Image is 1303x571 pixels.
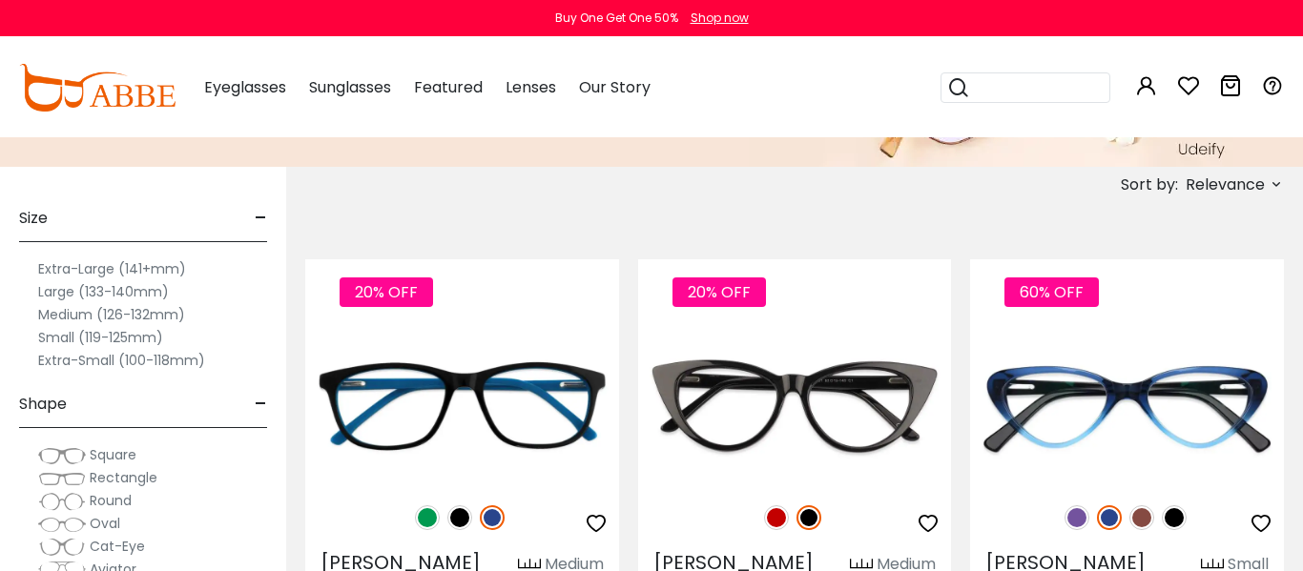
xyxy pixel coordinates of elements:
img: Rectangle.png [38,469,86,488]
img: Green [415,505,440,530]
img: Black [447,505,472,530]
span: Eyeglasses [204,76,286,98]
span: Cat-Eye [90,537,145,556]
img: Blue Hannah - Acetate ,Universal Bridge Fit [970,328,1284,484]
img: Red [764,505,789,530]
img: Black [796,505,821,530]
img: Cat-Eye.png [38,538,86,557]
img: Blue [480,505,505,530]
span: Size [19,195,48,241]
img: Blue Machovec - Acetate ,Universal Bridge Fit [305,328,619,484]
span: Sort by: [1121,173,1178,195]
a: Shop now [681,10,749,26]
label: Extra-Large (141+mm) [38,257,186,280]
span: Round [90,491,132,510]
label: Extra-Small (100-118mm) [38,349,205,372]
img: Purple [1065,505,1089,530]
span: - [255,195,267,241]
span: Sunglasses [309,76,391,98]
img: Oval.png [38,515,86,534]
img: Round.png [38,492,86,511]
span: Relevance [1186,168,1265,202]
div: Buy One Get One 50% [555,10,678,27]
label: Small (119-125mm) [38,326,163,349]
img: Blue [1097,505,1122,530]
img: Black [1162,505,1187,530]
span: Featured [414,76,483,98]
label: Medium (126-132mm) [38,303,185,326]
span: Oval [90,514,120,533]
span: 60% OFF [1004,277,1099,307]
span: 20% OFF [340,277,433,307]
span: 20% OFF [672,277,766,307]
img: Brown [1129,505,1154,530]
span: Lenses [506,76,556,98]
span: Our Story [579,76,651,98]
span: - [255,381,267,427]
img: Square.png [38,446,86,465]
label: Large (133-140mm) [38,280,169,303]
span: Square [90,445,136,464]
img: abbeglasses.com [19,64,176,112]
div: Shop now [691,10,749,27]
span: Shape [19,381,67,427]
span: Rectangle [90,468,157,487]
img: Black Nora - Acetate ,Universal Bridge Fit [638,328,952,484]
